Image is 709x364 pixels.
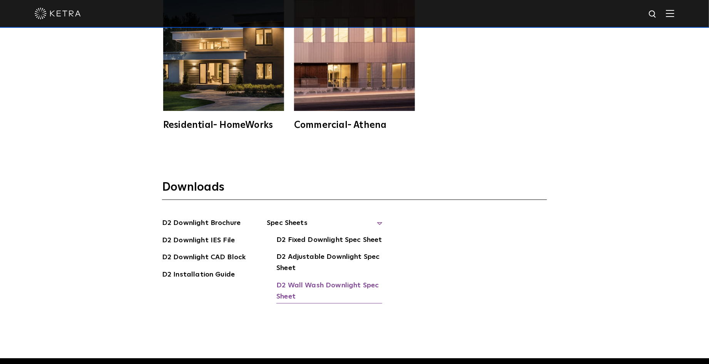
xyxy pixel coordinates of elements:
span: Spec Sheets [267,218,382,235]
a: D2 Adjustable Downlight Spec Sheet [276,252,382,275]
a: D2 Installation Guide [162,269,235,282]
a: D2 Wall Wash Downlight Spec Sheet [276,280,382,304]
h3: Downloads [162,180,547,200]
img: Hamburger%20Nav.svg [666,10,674,17]
a: D2 Fixed Downlight Spec Sheet [276,235,382,247]
a: D2 Downlight Brochure [162,218,241,230]
a: D2 Downlight CAD Block [162,252,246,264]
img: search icon [648,10,658,19]
div: Commercial- Athena [294,121,415,130]
a: D2 Downlight IES File [162,235,235,247]
div: Residential- HomeWorks [163,121,284,130]
img: ketra-logo-2019-white [35,8,81,19]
